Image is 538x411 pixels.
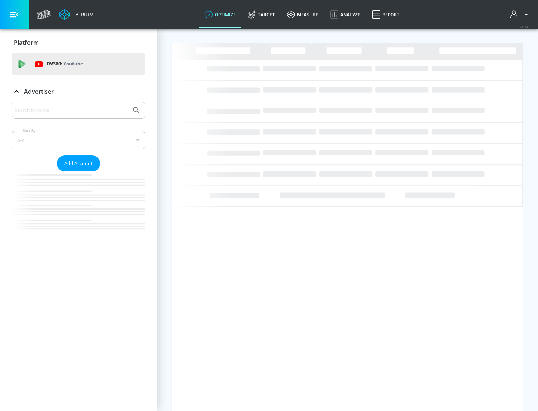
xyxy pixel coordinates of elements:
a: Analyze [324,1,366,28]
div: Advertiser [12,81,145,102]
a: measure [281,1,324,28]
div: DV360: Youtube [12,53,145,75]
a: Report [366,1,405,28]
label: Sort By [21,128,37,133]
div: Atrium [72,11,94,18]
span: v 4.24.0 [520,25,531,29]
p: Advertiser [24,87,54,96]
div: A-Z [12,131,145,149]
a: Atrium [59,9,94,20]
span: Add Account [64,159,93,168]
div: Advertiser [12,102,145,244]
nav: list of Advertiser [12,171,145,244]
div: Platform [12,32,145,53]
p: DV360: [47,60,83,68]
p: Youtube [63,60,83,68]
p: Platform [14,38,39,47]
a: optimize [199,1,242,28]
input: Search by name [15,105,128,115]
button: Add Account [57,155,100,171]
a: Target [242,1,281,28]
